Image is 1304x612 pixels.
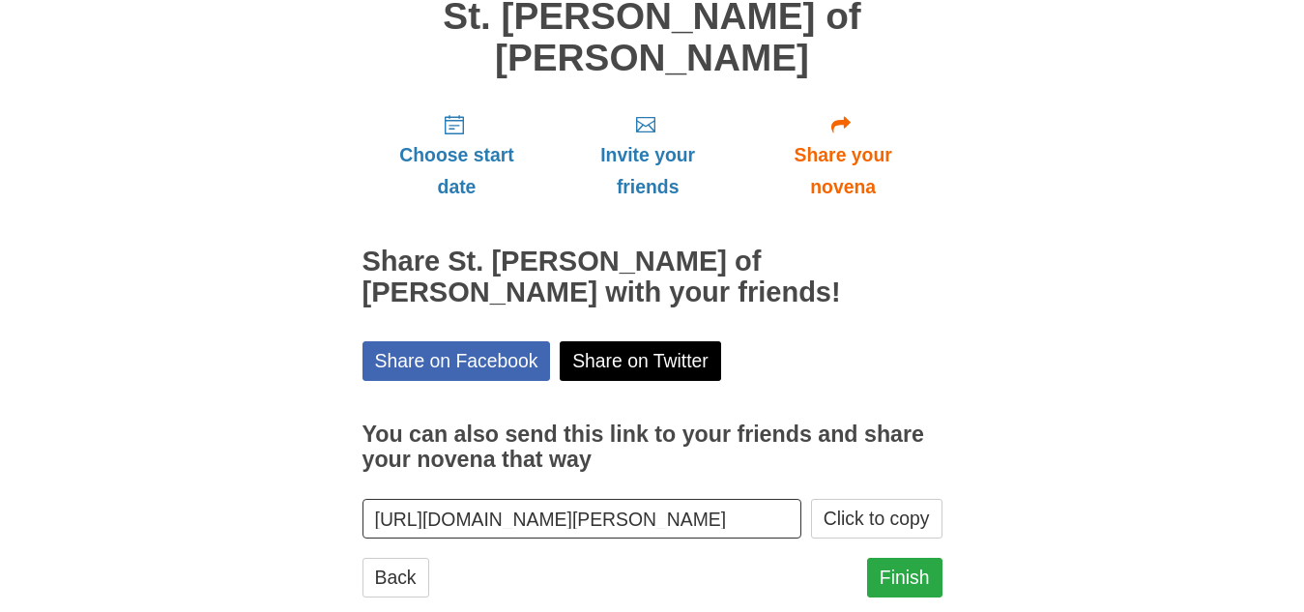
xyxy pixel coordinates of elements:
h2: Share St. [PERSON_NAME] of [PERSON_NAME] with your friends! [362,247,942,308]
a: Finish [867,558,942,597]
button: Click to copy [811,499,942,539]
a: Share on Facebook [362,341,551,381]
a: Share your novena [744,98,942,213]
a: Share on Twitter [560,341,721,381]
span: Share your novena [764,139,923,203]
span: Invite your friends [570,139,724,203]
h3: You can also send this link to your friends and share your novena that way [362,423,942,472]
span: Choose start date [382,139,533,203]
a: Invite your friends [551,98,743,213]
a: Back [362,558,429,597]
a: Choose start date [362,98,552,213]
